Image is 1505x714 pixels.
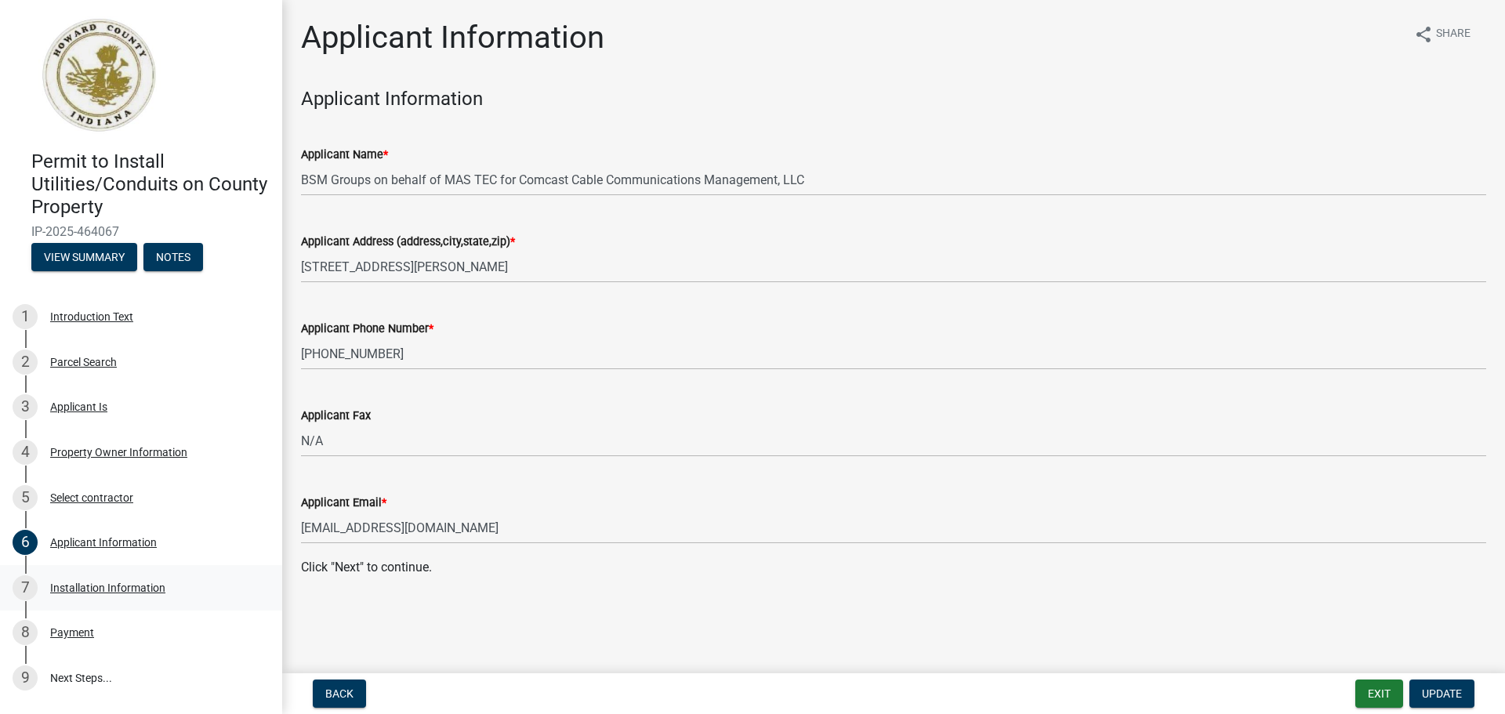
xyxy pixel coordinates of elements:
[50,311,133,322] div: Introduction Text
[301,324,433,335] label: Applicant Phone Number
[13,575,38,600] div: 7
[13,350,38,375] div: 2
[301,237,515,248] label: Applicant Address (address,city,state,zip)
[50,537,157,548] div: Applicant Information
[301,88,1486,111] h4: Applicant Information
[143,243,203,271] button: Notes
[1409,680,1474,708] button: Update
[13,485,38,510] div: 5
[50,357,117,368] div: Parcel Search
[13,665,38,690] div: 9
[50,492,133,503] div: Select contractor
[301,411,371,422] label: Applicant Fax
[50,582,165,593] div: Installation Information
[31,252,137,265] wm-modal-confirm: Summary
[301,558,1486,577] p: Click "Next" to continue.
[1402,19,1483,49] button: shareShare
[143,252,203,265] wm-modal-confirm: Notes
[50,447,187,458] div: Property Owner Information
[50,627,94,638] div: Payment
[13,394,38,419] div: 3
[301,19,604,56] h1: Applicant Information
[1355,680,1403,708] button: Exit
[1436,25,1471,44] span: Share
[1414,25,1433,44] i: share
[31,150,270,218] h4: Permit to Install Utilities/Conduits on County Property
[31,224,251,239] span: IP-2025-464067
[13,440,38,465] div: 4
[31,243,137,271] button: View Summary
[313,680,366,708] button: Back
[50,401,107,412] div: Applicant Is
[31,16,165,134] img: Howard County, Indiana
[13,304,38,329] div: 1
[325,687,354,700] span: Back
[1422,687,1462,700] span: Update
[13,620,38,645] div: 8
[301,150,388,161] label: Applicant Name
[301,498,386,509] label: Applicant Email
[13,530,38,555] div: 6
